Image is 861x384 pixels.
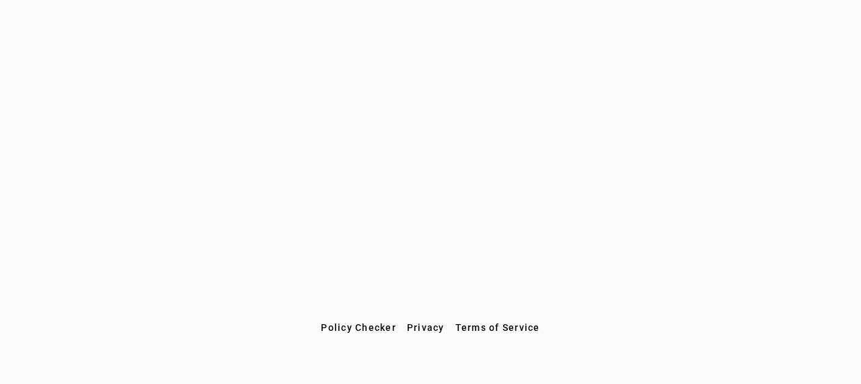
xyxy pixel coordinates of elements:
button: Terms of Service [450,315,546,340]
button: Privacy [402,315,450,340]
span: Policy Checker [321,322,396,333]
span: Privacy [407,322,445,333]
span: Terms of Service [455,322,540,333]
button: Policy Checker [315,315,402,340]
